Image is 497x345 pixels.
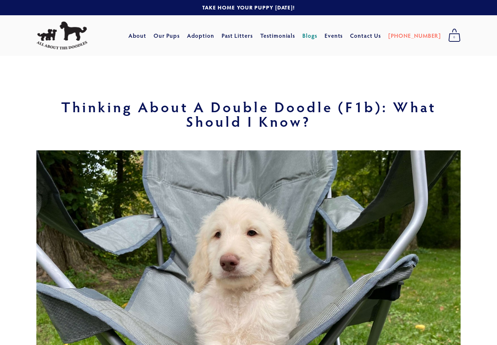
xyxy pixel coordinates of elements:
[448,33,461,42] span: 0
[36,21,87,50] img: All About The Doodles
[36,100,461,129] h1: Thinking About a Double Doodle (F1b): What Should I Know?
[154,29,180,42] a: Our Pups
[187,29,214,42] a: Adoption
[350,29,381,42] a: Contact Us
[260,29,295,42] a: Testimonials
[302,29,317,42] a: Blogs
[128,29,146,42] a: About
[445,27,464,45] a: 0 items in cart
[388,29,441,42] a: [PHONE_NUMBER]
[325,29,343,42] a: Events
[222,32,253,39] a: Past Litters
